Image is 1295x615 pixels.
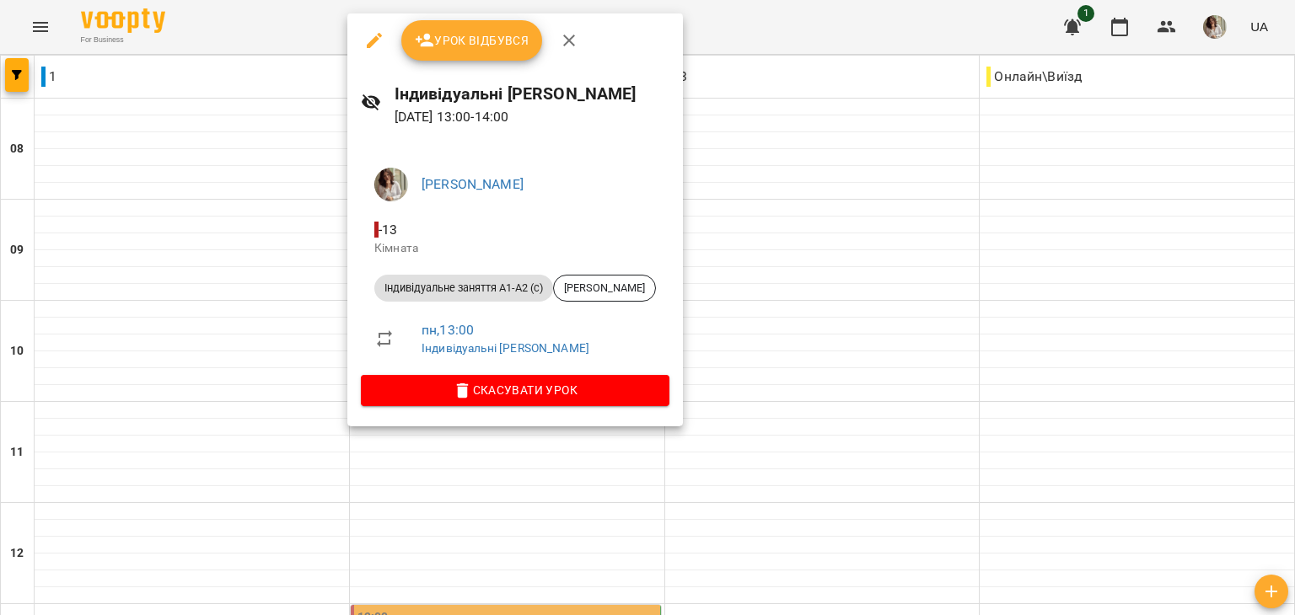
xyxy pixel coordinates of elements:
span: - 13 [374,222,401,238]
span: Урок відбувся [415,30,529,51]
img: cf9d72be1c49480477303613d6f9b014.jpg [374,168,408,201]
a: пн , 13:00 [422,322,474,338]
button: Скасувати Урок [361,375,669,405]
a: Індивідуальні [PERSON_NAME] [422,341,589,355]
span: Скасувати Урок [374,380,656,400]
span: Індивідуальне заняття А1-А2 (с) [374,281,553,296]
h6: Індивідуальні [PERSON_NAME] [395,81,669,107]
span: [PERSON_NAME] [554,281,655,296]
a: [PERSON_NAME] [422,176,524,192]
button: Урок відбувся [401,20,543,61]
div: [PERSON_NAME] [553,275,656,302]
p: [DATE] 13:00 - 14:00 [395,107,669,127]
p: Кімната [374,240,656,257]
